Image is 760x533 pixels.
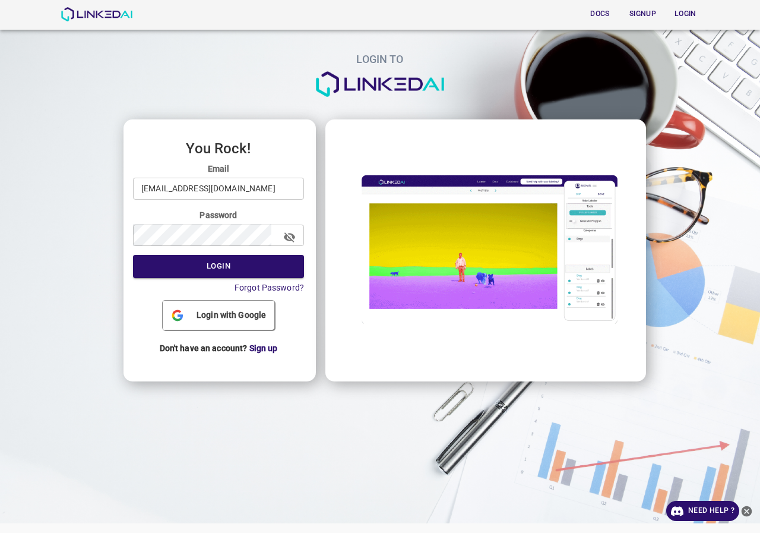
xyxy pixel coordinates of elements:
[581,4,619,24] button: Docs
[133,141,304,156] h3: You Rock!
[192,309,271,321] span: Login with Google
[133,333,304,364] p: Don't have an account?
[235,283,304,292] a: Forgot Password?
[739,501,754,521] button: close-help
[315,71,445,97] img: logo.png
[666,501,739,521] a: Need Help ?
[61,7,132,21] img: LinkedAI
[623,4,661,24] button: Signup
[335,165,634,334] img: login_image.gif
[249,343,278,353] a: Sign up
[133,163,304,175] label: Email
[621,2,664,26] a: Signup
[578,2,621,26] a: Docs
[133,209,304,221] label: Password
[666,4,704,24] button: Login
[133,255,304,278] button: Login
[664,2,707,26] a: Login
